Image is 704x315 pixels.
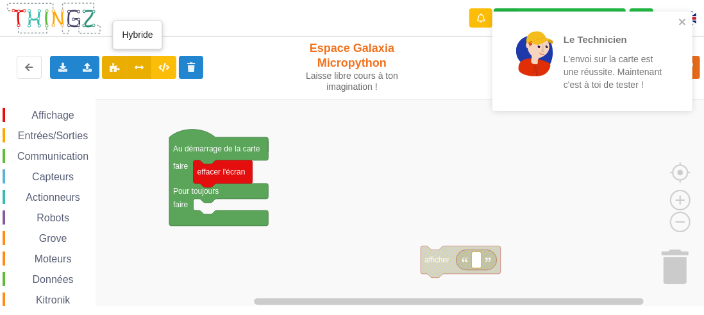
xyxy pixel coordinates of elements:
[678,17,687,29] button: close
[35,212,71,223] span: Robots
[173,162,189,171] text: faire
[30,171,76,182] span: Capteurs
[173,187,219,196] text: Pour toujours
[564,53,664,91] p: L'envoi sur la carte est une réussite. Maintenant c'est à toi de tester !
[33,253,74,264] span: Moteurs
[31,274,76,285] span: Données
[197,167,246,176] text: effacer l'écran
[112,21,162,49] div: Hybride
[24,192,82,203] span: Actionneurs
[29,110,76,121] span: Affichage
[494,8,626,28] div: Ta base fonctionne bien !
[15,151,90,162] span: Communication
[34,294,72,305] span: Kitronik
[294,41,410,92] div: Espace Galaxia Micropython
[6,1,102,35] img: thingz_logo.png
[173,144,260,153] text: Au démarrage de la carte
[564,33,664,46] p: Le Technicien
[16,130,90,141] span: Entrées/Sorties
[37,233,69,244] span: Grove
[424,255,449,264] text: afficher
[173,200,189,209] text: faire
[294,71,410,92] div: Laisse libre cours à ton imagination !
